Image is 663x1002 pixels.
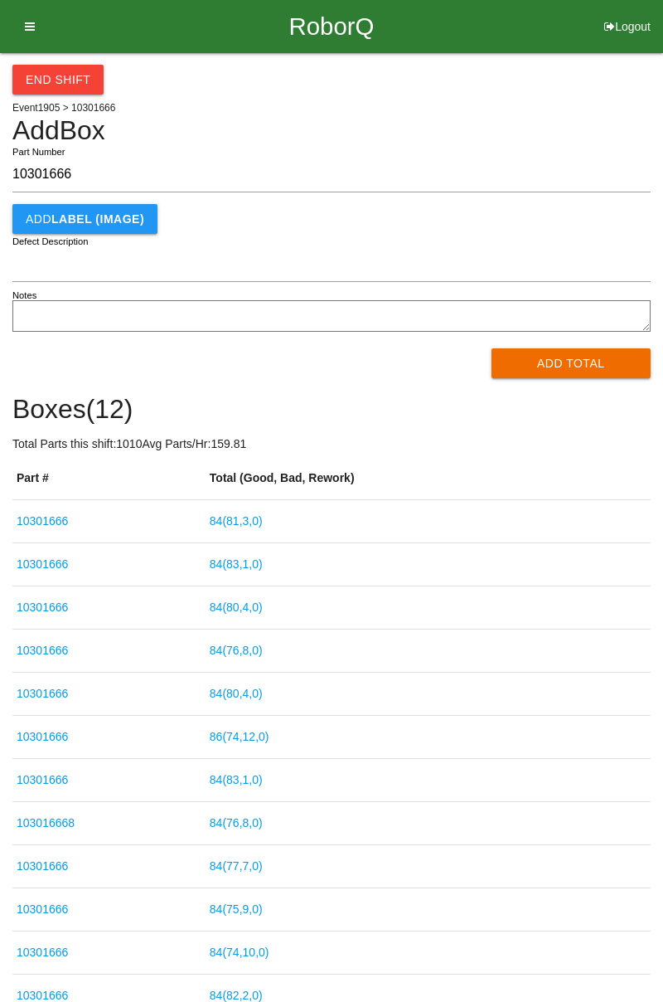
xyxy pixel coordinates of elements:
[210,859,263,873] a: 84(77,7,0)
[210,601,263,614] a: 84(80,4,0)
[210,687,263,700] a: 84(80,4,0)
[210,946,269,959] a: 84(74,10,0)
[17,601,68,614] a: 10301666
[12,145,65,159] label: Part Number
[12,395,651,424] h4: Boxes ( 12 )
[17,687,68,700] a: 10301666
[12,157,651,192] input: Required
[17,644,68,657] a: 10301666
[12,65,104,95] button: End Shift
[17,946,68,959] a: 10301666
[17,902,68,916] a: 10301666
[17,730,68,743] a: 10301666
[206,457,651,500] th: Total (Good, Bad, Rework)
[17,773,68,786] a: 10301666
[12,289,36,303] label: Notes
[491,348,651,378] button: Add Total
[210,816,263,829] a: 84(76,8,0)
[17,514,68,528] a: 10301666
[210,557,263,571] a: 84(83,1,0)
[210,902,263,916] a: 84(75,9,0)
[12,235,89,249] label: Defect Description
[210,773,263,786] a: 84(83,1,0)
[12,116,651,145] h4: Add Box
[51,212,144,226] b: LABEL (IMAGE)
[12,457,206,500] th: Part #
[12,102,115,114] span: Event 1905 > 10301666
[17,816,75,829] a: 103016668
[12,435,651,453] p: Total Parts this shift: 1010 Avg Parts/Hr: 159.81
[17,557,68,571] a: 10301666
[17,859,68,873] a: 10301666
[12,204,157,234] button: AddLABEL (IMAGE)
[210,514,263,528] a: 84(81,3,0)
[210,644,263,657] a: 84(76,8,0)
[17,989,68,1002] a: 10301666
[210,989,263,1002] a: 84(82,2,0)
[210,730,269,743] a: 86(74,12,0)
